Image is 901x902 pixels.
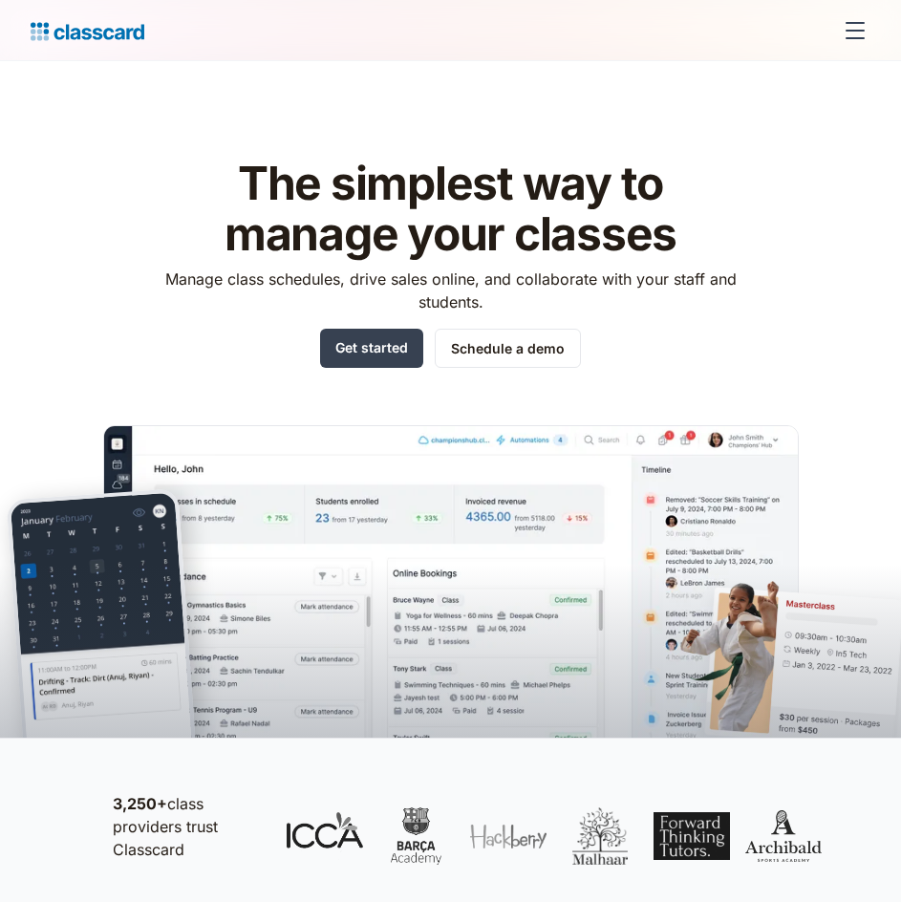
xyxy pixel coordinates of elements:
h1: The simplest way to manage your classes [147,159,754,260]
strong: 3,250+ [113,794,167,813]
p: class providers trust Classcard [113,792,268,861]
a: Get started [320,329,423,368]
div: menu [832,8,870,54]
a: Schedule a demo [435,329,581,368]
p: Manage class schedules, drive sales online, and collaborate with your staff and students. [147,268,754,313]
a: home [31,17,144,44]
